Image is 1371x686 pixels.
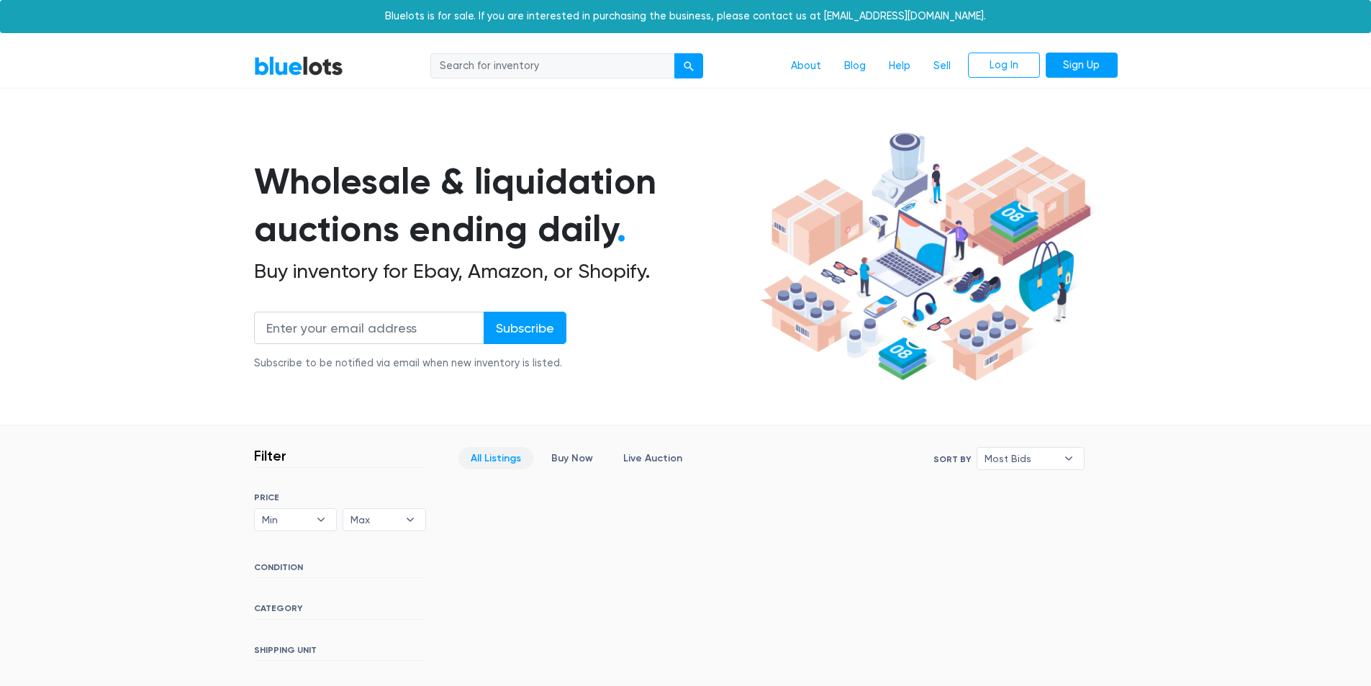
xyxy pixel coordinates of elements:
[833,53,877,80] a: Blog
[1054,448,1084,469] b: ▾
[254,312,484,344] input: Enter your email address
[254,259,755,284] h2: Buy inventory for Ebay, Amazon, or Shopify.
[539,447,605,469] a: Buy Now
[1046,53,1118,78] a: Sign Up
[254,55,343,76] a: BlueLots
[611,447,694,469] a: Live Auction
[254,447,286,464] h3: Filter
[755,126,1096,388] img: hero-ee84e7d0318cb26816c560f6b4441b76977f77a177738b4e94f68c95b2b83dbb.png
[306,509,336,531] b: ▾
[484,312,566,344] input: Subscribe
[254,562,426,578] h6: CONDITION
[350,509,398,531] span: Max
[262,509,309,531] span: Min
[254,356,566,371] div: Subscribe to be notified via email when new inventory is listed.
[254,158,755,253] h1: Wholesale & liquidation auctions ending daily
[254,645,426,661] h6: SHIPPING UNIT
[922,53,962,80] a: Sell
[877,53,922,80] a: Help
[968,53,1040,78] a: Log In
[779,53,833,80] a: About
[617,207,626,251] span: .
[933,453,971,466] label: Sort By
[254,492,426,502] h6: PRICE
[395,509,425,531] b: ▾
[430,53,675,79] input: Search for inventory
[458,447,533,469] a: All Listings
[254,603,426,619] h6: CATEGORY
[985,448,1056,469] span: Most Bids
